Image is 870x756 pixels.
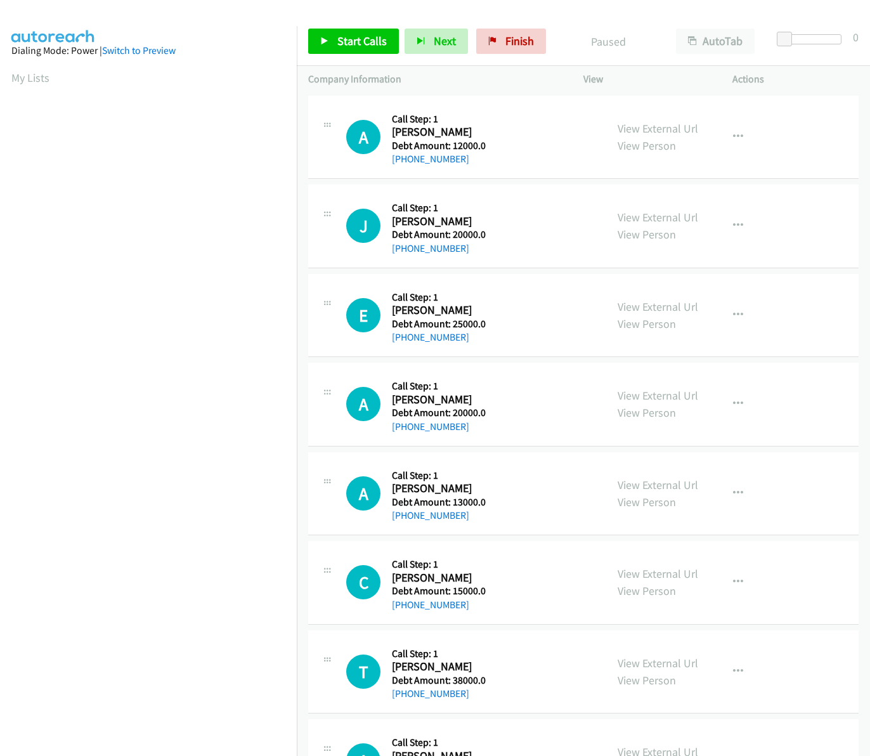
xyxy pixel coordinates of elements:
[102,44,176,56] a: Switch to Preview
[392,674,490,687] h5: Debt Amount: 38000.0
[346,565,380,599] h1: C
[392,558,490,571] h5: Call Step: 1
[618,121,698,136] a: View External Url
[308,72,561,87] p: Company Information
[618,138,676,153] a: View Person
[346,476,380,511] h1: A
[583,72,710,87] p: View
[392,469,490,482] h5: Call Step: 1
[346,565,380,599] div: The call is yet to be attempted
[563,33,653,50] p: Paused
[346,298,380,332] div: The call is yet to be attempted
[11,43,285,58] div: Dialing Mode: Power |
[392,496,490,509] h5: Debt Amount: 13000.0
[346,209,380,243] div: The call is yet to be attempted
[392,420,469,433] a: [PHONE_NUMBER]
[346,387,380,421] div: The call is yet to be attempted
[618,316,676,331] a: View Person
[618,388,698,403] a: View External Url
[392,331,469,343] a: [PHONE_NUMBER]
[346,476,380,511] div: The call is yet to be attempted
[618,405,676,420] a: View Person
[618,583,676,598] a: View Person
[392,648,490,660] h5: Call Step: 1
[618,566,698,581] a: View External Url
[434,34,456,48] span: Next
[476,29,546,54] a: Finish
[346,120,380,154] div: The call is yet to be attempted
[732,72,859,87] p: Actions
[346,655,380,689] h1: T
[618,495,676,509] a: View Person
[346,387,380,421] h1: A
[392,214,490,229] h2: [PERSON_NAME]
[392,407,490,419] h5: Debt Amount: 20000.0
[346,120,380,154] h1: A
[618,210,698,225] a: View External Url
[392,736,490,749] h5: Call Step: 1
[392,380,490,393] h5: Call Step: 1
[392,393,490,407] h2: [PERSON_NAME]
[392,228,490,241] h5: Debt Amount: 20000.0
[337,34,387,48] span: Start Calls
[392,660,490,674] h2: [PERSON_NAME]
[676,29,755,54] button: AutoTab
[405,29,468,54] button: Next
[392,509,469,521] a: [PHONE_NUMBER]
[392,202,490,214] h5: Call Step: 1
[392,571,490,585] h2: [PERSON_NAME]
[392,585,490,597] h5: Debt Amount: 15000.0
[346,298,380,332] h1: E
[618,656,698,670] a: View External Url
[618,299,698,314] a: View External Url
[618,673,676,688] a: View Person
[346,655,380,689] div: The call is yet to be attempted
[392,318,490,330] h5: Debt Amount: 25000.0
[392,140,490,152] h5: Debt Amount: 12000.0
[392,113,490,126] h5: Call Step: 1
[392,291,490,304] h5: Call Step: 1
[11,98,297,700] iframe: Dialpad
[853,29,859,46] div: 0
[618,478,698,492] a: View External Url
[346,209,380,243] h1: J
[618,227,676,242] a: View Person
[392,153,469,165] a: [PHONE_NUMBER]
[783,34,841,44] div: Delay between calls (in seconds)
[392,242,469,254] a: [PHONE_NUMBER]
[308,29,399,54] a: Start Calls
[11,70,49,85] a: My Lists
[392,599,469,611] a: [PHONE_NUMBER]
[505,34,534,48] span: Finish
[392,125,490,140] h2: [PERSON_NAME]
[392,303,490,318] h2: [PERSON_NAME]
[392,688,469,700] a: [PHONE_NUMBER]
[392,481,490,496] h2: [PERSON_NAME]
